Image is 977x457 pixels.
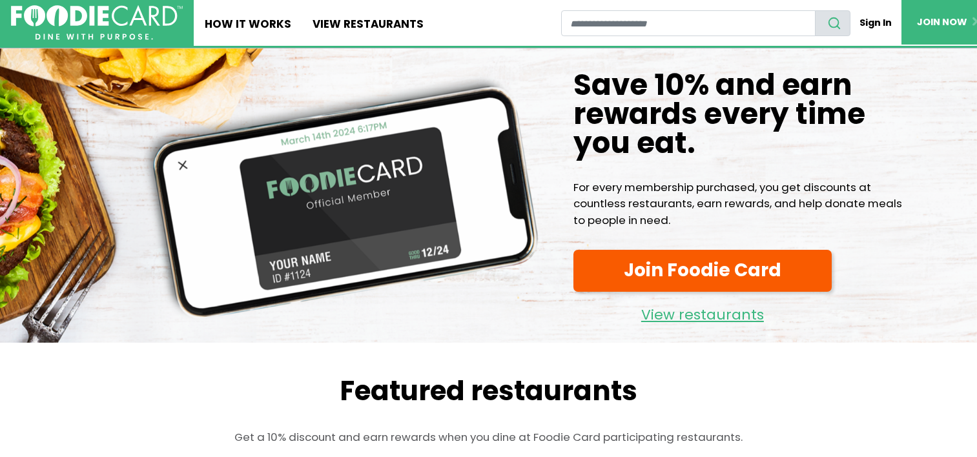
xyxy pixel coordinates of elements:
[11,5,183,40] img: FoodieCard; Eat, Drink, Save, Donate
[850,10,901,36] a: Sign In
[573,70,908,158] h1: Save 10% and earn rewards every time you eat.
[561,10,816,36] input: restaurant search
[101,375,876,407] h2: Featured restaurants
[573,297,832,327] a: View restaurants
[573,250,832,291] a: Join Foodie Card
[815,10,850,36] button: search
[101,429,876,445] p: Get a 10% discount and earn rewards when you dine at Foodie Card participating restaurants.
[573,179,908,228] p: For every membership purchased, you get discounts at countless restaurants, earn rewards, and hel...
